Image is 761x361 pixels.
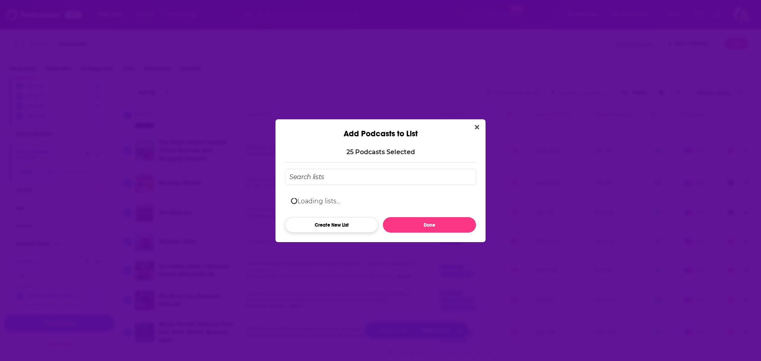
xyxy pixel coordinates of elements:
[275,119,486,139] div: Add Podcasts to List
[285,169,476,233] div: Add Podcast To List
[472,122,482,132] button: Close
[285,169,476,185] input: Search lists
[285,191,476,211] div: Loading lists...
[285,217,378,233] button: Create New List
[383,217,476,233] button: Done
[346,148,415,156] p: 25 Podcast s Selected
